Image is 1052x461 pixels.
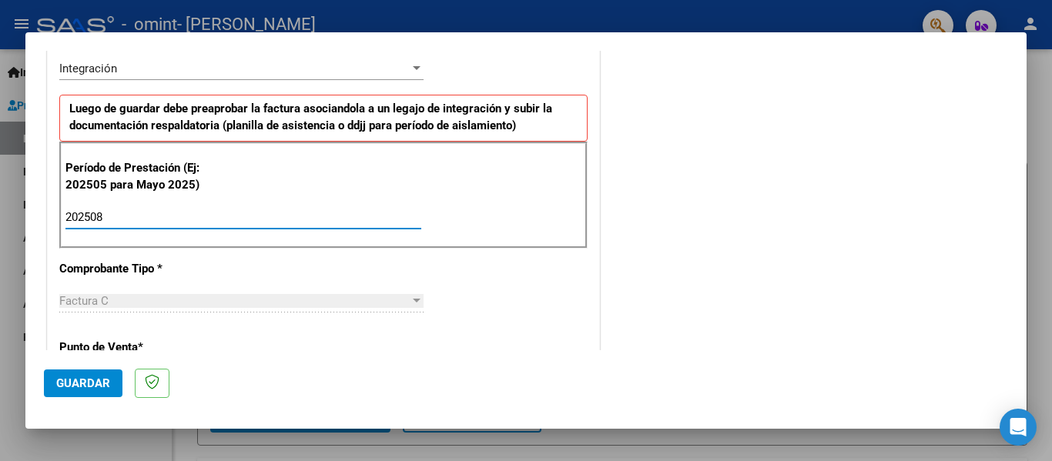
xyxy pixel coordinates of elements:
[59,260,218,278] p: Comprobante Tipo *
[65,159,220,194] p: Período de Prestación (Ej: 202505 para Mayo 2025)
[59,294,109,308] span: Factura C
[69,102,552,133] strong: Luego de guardar debe preaprobar la factura asociandola a un legajo de integración y subir la doc...
[59,62,117,75] span: Integración
[44,369,122,397] button: Guardar
[1000,409,1037,446] div: Open Intercom Messenger
[56,376,110,390] span: Guardar
[59,339,218,356] p: Punto de Venta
